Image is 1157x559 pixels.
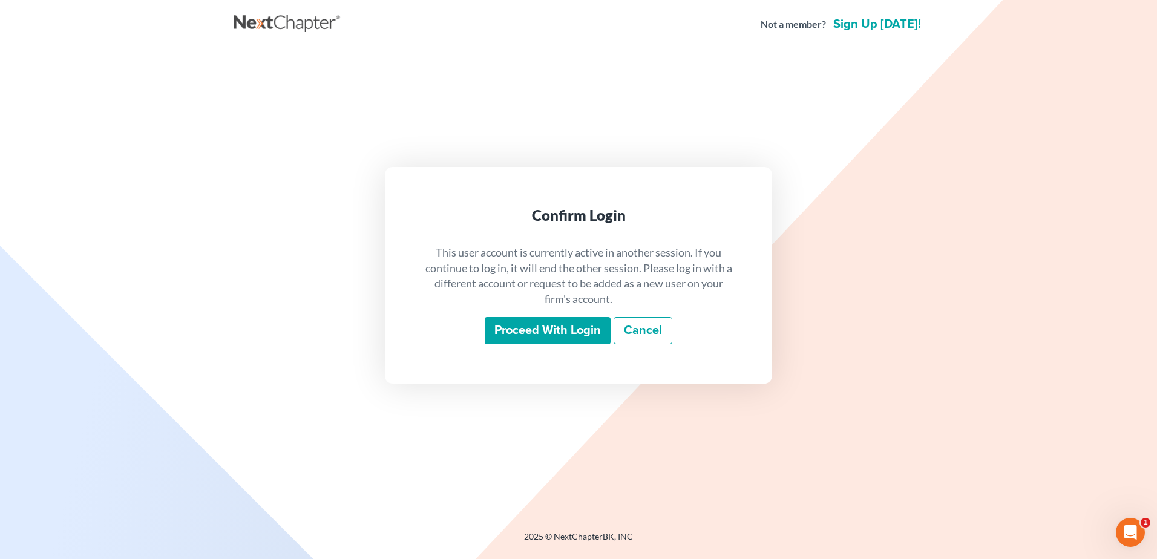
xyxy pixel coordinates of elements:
[424,206,733,225] div: Confirm Login
[614,317,672,345] a: Cancel
[424,245,733,307] p: This user account is currently active in another session. If you continue to log in, it will end ...
[1116,518,1145,547] iframe: Intercom live chat
[485,317,611,345] input: Proceed with login
[831,18,923,30] a: Sign up [DATE]!
[234,531,923,552] div: 2025 © NextChapterBK, INC
[761,18,826,31] strong: Not a member?
[1141,518,1150,528] span: 1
